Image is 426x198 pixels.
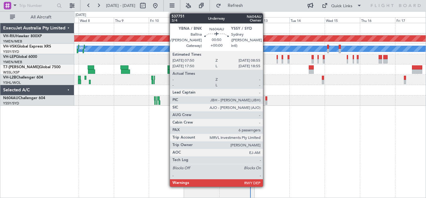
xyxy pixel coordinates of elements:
[3,60,22,64] a: YMEN/MEB
[219,17,254,23] div: Sun 12
[3,34,42,38] a: VH-RIUHawker 800XP
[79,44,86,53] div: MEL
[75,13,86,18] div: [DATE]
[319,1,365,11] button: Quick Links
[3,65,61,69] a: T7-[PERSON_NAME]Global 7500
[3,45,17,48] span: VH-VSK
[213,1,250,11] button: Refresh
[222,3,249,8] span: Refresh
[3,70,20,75] a: WSSL/XSP
[3,39,22,44] a: YMEN/MEB
[16,15,66,19] span: All Aircraft
[3,55,16,59] span: VH-LEP
[3,55,37,59] a: VH-LEPGlobal 6000
[19,1,55,10] input: Trip Number
[79,17,114,23] div: Wed 8
[181,54,259,64] div: Unplanned Maint Wichita (Wichita Mid-continent)
[3,80,21,85] a: YSHL/WOL
[149,17,184,23] div: Fri 10
[325,17,360,23] div: Wed 15
[7,12,68,22] button: All Aircraft
[331,3,352,9] div: Quick Links
[3,101,19,106] a: YSSY/SYD
[3,45,51,48] a: VH-VSKGlobal Express XRS
[254,17,290,23] div: Mon 13
[184,17,219,23] div: Sat 11
[3,34,16,38] span: VH-RIU
[3,49,19,54] a: YSSY/SYD
[3,96,45,100] a: N604AUChallenger 604
[3,76,43,79] a: VH-L2BChallenger 604
[289,17,325,23] div: Tue 14
[3,96,18,100] span: N604AU
[360,17,395,23] div: Thu 16
[3,76,16,79] span: VH-L2B
[3,65,39,69] span: T7-[PERSON_NAME]
[106,3,135,8] span: [DATE] - [DATE]
[114,17,149,23] div: Thu 9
